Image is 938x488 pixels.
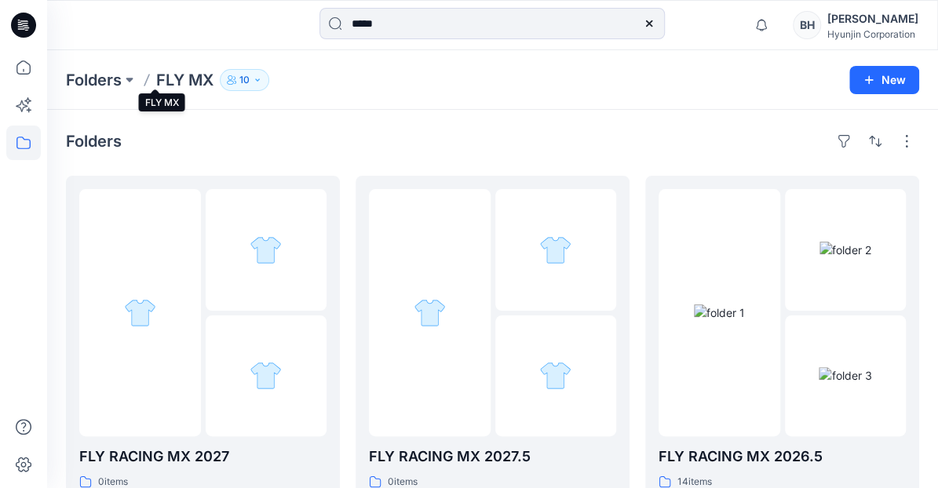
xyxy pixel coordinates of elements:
h4: Folders [66,132,122,151]
p: FLY RACING MX 2027 [79,446,327,468]
img: folder 2 [250,234,282,266]
div: Hyunjin Corporation [827,28,918,40]
p: FLY RACING MX 2027.5 [369,446,616,468]
p: FLY RACING MX 2026.5 [659,446,906,468]
img: folder 2 [819,242,871,258]
img: folder 3 [819,367,871,384]
img: folder 2 [539,234,571,266]
img: folder 3 [250,359,282,391]
div: [PERSON_NAME] [827,9,918,28]
img: folder 1 [694,304,745,321]
a: Folders [66,69,122,91]
img: folder 1 [124,297,156,329]
button: 10 [220,69,269,91]
p: 10 [239,71,250,89]
p: FLY MX [156,69,214,91]
img: folder 3 [539,359,571,391]
img: folder 1 [414,297,446,329]
button: New [849,66,919,94]
div: BH [793,11,821,39]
